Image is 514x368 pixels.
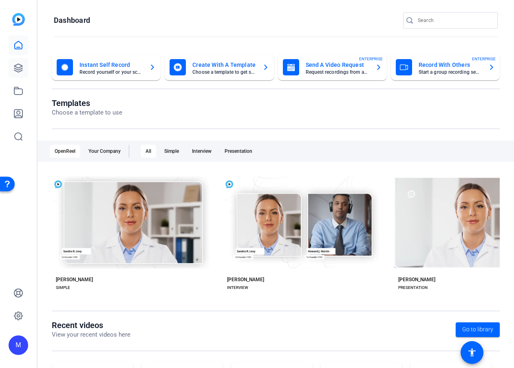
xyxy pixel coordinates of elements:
mat-card-title: Send A Video Request [306,60,369,70]
input: Search [418,15,491,25]
div: OpenReel [50,145,80,158]
mat-icon: accessibility [467,348,477,357]
div: Presentation [220,145,257,158]
span: Go to library [462,325,493,334]
mat-card-title: Create With A Template [192,60,256,70]
div: [PERSON_NAME] [56,276,93,283]
div: SIMPLE [56,284,70,291]
div: Your Company [84,145,126,158]
p: View your recent videos here [52,330,130,339]
button: Record With OthersStart a group recording sessionENTERPRISE [391,54,500,80]
mat-card-title: Instant Self Record [79,60,143,70]
h1: Templates [52,98,122,108]
button: Instant Self RecordRecord yourself or your screen [52,54,161,80]
div: [PERSON_NAME] [227,276,264,283]
mat-card-subtitle: Record yourself or your screen [79,70,143,75]
div: Interview [187,145,216,158]
mat-card-title: Record With Others [419,60,482,70]
mat-card-subtitle: Choose a template to get started [192,70,256,75]
button: Create With A TemplateChoose a template to get started [165,54,274,80]
a: Go to library [456,322,500,337]
div: M [9,335,28,355]
mat-card-subtitle: Start a group recording session [419,70,482,75]
img: blue-gradient.svg [12,13,25,26]
h1: Recent videos [52,320,130,330]
div: INTERVIEW [227,284,248,291]
mat-card-subtitle: Request recordings from anyone, anywhere [306,70,369,75]
span: ENTERPRISE [359,56,383,62]
p: Choose a template to use [52,108,122,117]
span: ENTERPRISE [472,56,496,62]
h1: Dashboard [54,15,90,25]
div: Simple [159,145,184,158]
button: Send A Video RequestRequest recordings from anyone, anywhereENTERPRISE [278,54,387,80]
div: PRESENTATION [398,284,428,291]
div: All [141,145,156,158]
div: [PERSON_NAME] [398,276,435,283]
